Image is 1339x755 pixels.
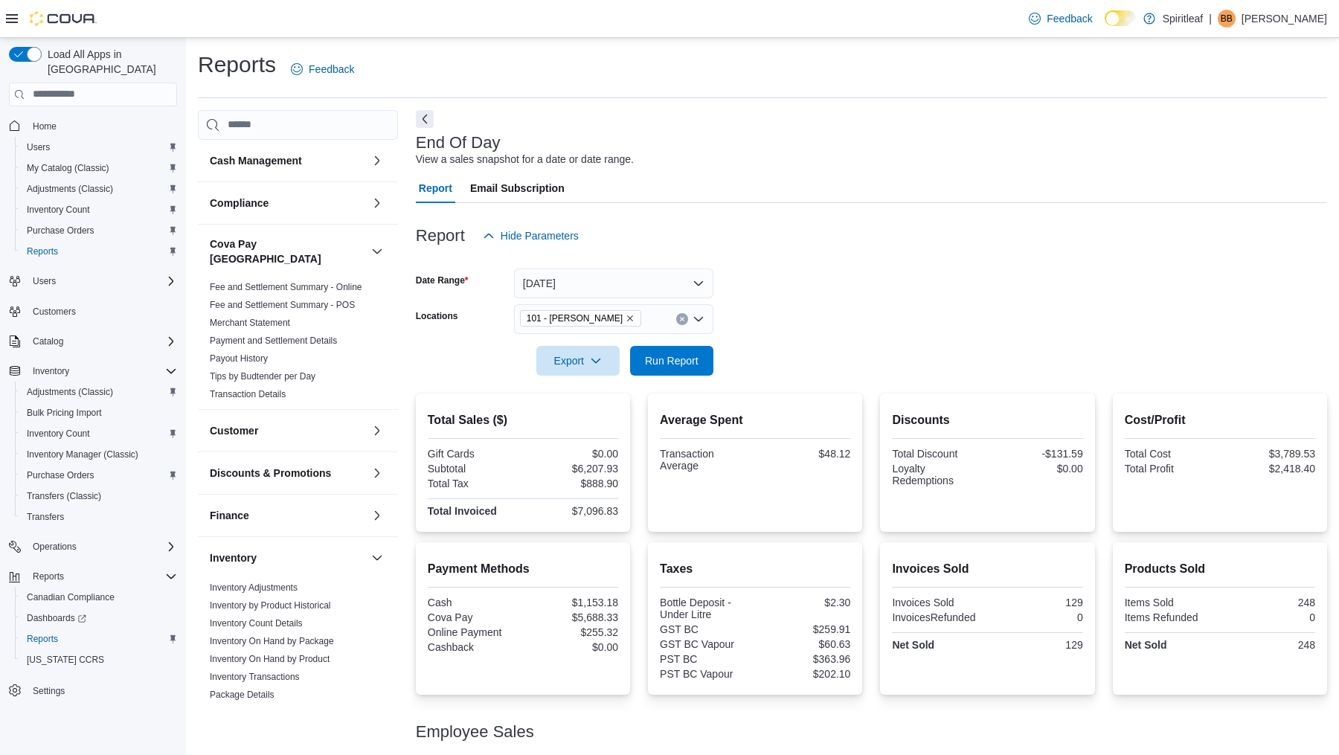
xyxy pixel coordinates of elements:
[536,346,620,376] button: Export
[210,582,298,594] span: Inventory Adjustments
[30,11,97,26] img: Cova
[1105,26,1105,27] span: Dark Mode
[27,272,177,290] span: Users
[1221,10,1233,28] span: BB
[21,508,70,526] a: Transfers
[210,388,286,400] span: Transaction Details
[27,162,109,174] span: My Catalog (Classic)
[15,587,183,608] button: Canadian Compliance
[1223,463,1315,475] div: $2,418.40
[210,282,362,292] a: Fee and Settlement Summary - Online
[210,617,303,629] span: Inventory Count Details
[758,653,850,665] div: $363.96
[1242,10,1327,28] p: [PERSON_NAME]
[27,428,90,440] span: Inventory Count
[309,62,354,77] span: Feedback
[27,332,69,350] button: Catalog
[210,550,365,565] button: Inventory
[27,362,75,380] button: Inventory
[21,404,177,422] span: Bulk Pricing Import
[368,194,386,212] button: Compliance
[1125,639,1167,651] strong: Net Sold
[758,623,850,635] div: $259.91
[210,318,290,328] a: Merchant Statement
[526,641,618,653] div: $0.00
[27,362,177,380] span: Inventory
[428,641,520,653] div: Cashback
[660,638,752,650] div: GST BC Vapour
[210,299,355,311] span: Fee and Settlement Summary - POS
[21,383,119,401] a: Adjustments (Classic)
[526,611,618,623] div: $5,688.33
[428,597,520,608] div: Cash
[514,269,713,298] button: [DATE]
[27,449,138,460] span: Inventory Manager (Classic)
[645,353,699,368] span: Run Report
[1105,10,1136,26] input: Dark Mode
[526,597,618,608] div: $1,153.18
[27,118,62,135] a: Home
[991,597,1083,608] div: 129
[210,653,330,665] span: Inventory On Hand by Product
[3,271,183,292] button: Users
[660,448,752,472] div: Transaction Average
[210,353,268,364] span: Payout History
[1223,639,1315,651] div: 248
[210,635,334,647] span: Inventory On Hand by Package
[526,626,618,638] div: $255.32
[416,227,465,245] h3: Report
[428,411,618,429] h2: Total Sales ($)
[285,54,360,84] a: Feedback
[27,386,113,398] span: Adjustments (Classic)
[892,411,1082,429] h2: Discounts
[15,241,183,262] button: Reports
[27,469,94,481] span: Purchase Orders
[21,201,177,219] span: Inventory Count
[27,225,94,237] span: Purchase Orders
[3,331,183,352] button: Catalog
[210,335,337,346] a: Payment and Settlement Details
[21,651,110,669] a: [US_STATE] CCRS
[428,463,520,475] div: Subtotal
[1163,10,1203,28] p: Spiritleaf
[368,464,386,482] button: Discounts & Promotions
[21,588,121,606] a: Canadian Compliance
[210,353,268,364] a: Payout History
[892,639,934,651] strong: Net Sold
[3,566,183,587] button: Reports
[210,466,365,481] button: Discounts & Promotions
[15,649,183,670] button: [US_STATE] CCRS
[1047,11,1092,26] span: Feedback
[33,275,56,287] span: Users
[210,466,331,481] h3: Discounts & Promotions
[526,463,618,475] div: $6,207.93
[210,508,249,523] h3: Finance
[210,672,300,682] a: Inventory Transactions
[210,389,286,399] a: Transaction Details
[21,383,177,401] span: Adjustments (Classic)
[3,361,183,382] button: Inventory
[758,668,850,680] div: $202.10
[1209,10,1212,28] p: |
[21,180,177,198] span: Adjustments (Classic)
[527,311,623,326] span: 101 - [PERSON_NAME]
[15,179,183,199] button: Adjustments (Classic)
[27,117,177,135] span: Home
[27,272,62,290] button: Users
[21,222,100,240] a: Purchase Orders
[368,152,386,170] button: Cash Management
[419,173,452,203] span: Report
[630,346,713,376] button: Run Report
[15,199,183,220] button: Inventory Count
[210,370,315,382] span: Tips by Budtender per Day
[1223,448,1315,460] div: $3,789.53
[1223,611,1315,623] div: 0
[27,568,177,585] span: Reports
[758,597,850,608] div: $2.30
[42,47,177,77] span: Load All Apps in [GEOGRAPHIC_DATA]
[210,423,258,438] h3: Customer
[27,303,82,321] a: Customers
[3,301,183,322] button: Customers
[416,723,534,741] h3: Employee Sales
[27,538,83,556] button: Operations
